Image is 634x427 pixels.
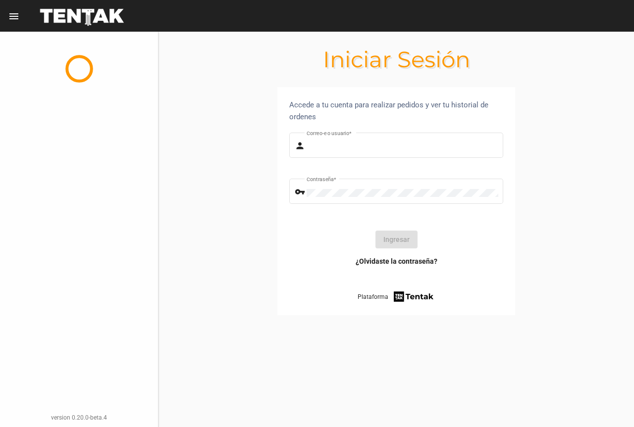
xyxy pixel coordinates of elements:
h1: Iniciar Sesión [158,51,634,67]
div: Accede a tu cuenta para realizar pedidos y ver tu historial de ordenes [289,99,503,123]
a: ¿Olvidaste la contraseña? [356,256,437,266]
mat-icon: menu [8,10,20,22]
mat-icon: vpn_key [295,186,307,198]
button: Ingresar [375,231,418,248]
a: Plataforma [358,290,435,303]
mat-icon: person [295,140,307,152]
div: version 0.20.0-beta.4 [8,413,150,423]
img: tentak-firm.png [392,290,435,303]
span: Plataforma [358,292,388,302]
